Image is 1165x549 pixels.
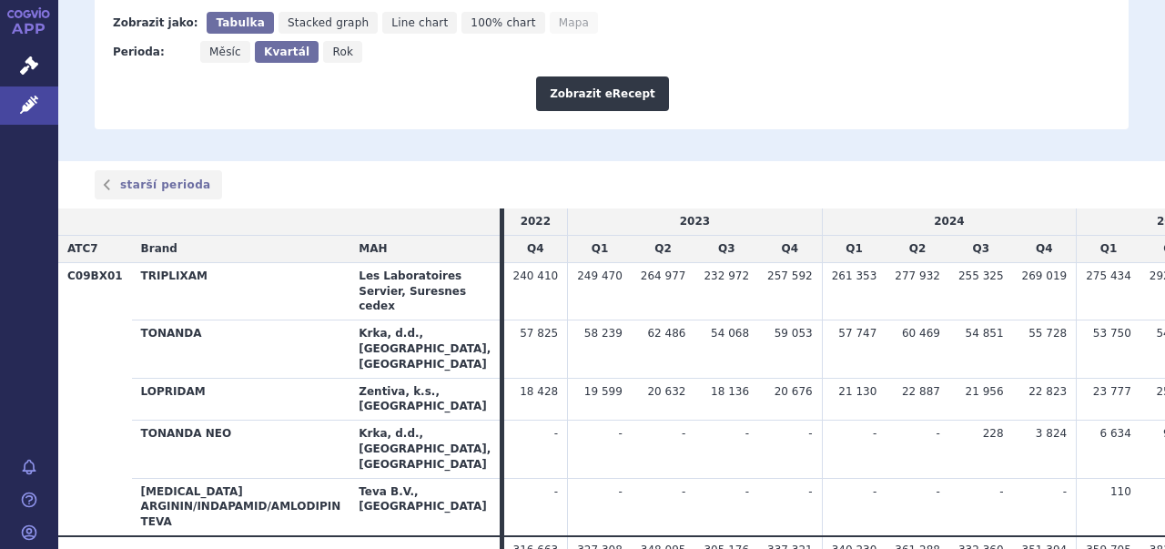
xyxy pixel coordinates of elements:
td: Q1 [822,236,886,263]
span: 62 486 [647,327,685,340]
td: Q4 [504,236,568,263]
span: 6 634 [1099,427,1130,440]
span: - [554,427,558,440]
span: - [682,485,685,498]
th: Les Laboratoires Servier, Suresnes cedex [349,262,500,320]
span: - [618,485,622,498]
span: 18 136 [711,385,749,398]
span: 232 972 [704,269,749,282]
th: TONANDA NEO [132,421,350,478]
span: 59 053 [775,327,813,340]
span: Rok [332,46,353,58]
span: Kvartál [264,46,309,58]
span: 249 470 [577,269,623,282]
span: - [937,485,940,498]
span: 21 956 [966,385,1004,398]
span: 58 239 [584,327,623,340]
th: Krka, d.d., [GEOGRAPHIC_DATA], [GEOGRAPHIC_DATA] [349,421,500,478]
span: - [808,485,812,498]
th: LOPRIDAM [132,378,350,421]
span: - [873,485,876,498]
span: - [999,485,1003,498]
th: Krka, d.d., [GEOGRAPHIC_DATA], [GEOGRAPHIC_DATA] [349,320,500,378]
div: Zobrazit jako: [113,12,198,34]
td: 2024 [822,208,1077,235]
th: TONANDA [132,320,350,378]
span: 110 [1110,485,1131,498]
span: 264 977 [641,269,686,282]
span: 257 592 [767,269,813,282]
span: 55 728 [1028,327,1067,340]
a: starší perioda [95,170,222,199]
span: 57 747 [838,327,876,340]
td: Q1 [568,236,632,263]
td: Q4 [758,236,822,263]
td: Q4 [1013,236,1077,263]
span: - [808,427,812,440]
span: 21 130 [838,385,876,398]
span: 228 [983,427,1004,440]
span: 277 932 [895,269,940,282]
span: 57 825 [520,327,558,340]
td: Q3 [949,236,1013,263]
span: - [745,427,749,440]
th: [MEDICAL_DATA] ARGININ/INDAPAMID/AMLODIPIN TEVA [132,478,350,536]
span: 22 823 [1028,385,1067,398]
span: Stacked graph [288,16,369,29]
td: 2023 [568,208,823,235]
span: - [618,427,622,440]
span: - [682,427,685,440]
span: Měsíc [209,46,241,58]
span: 18 428 [520,385,558,398]
th: TRIPLIXAM [132,262,350,320]
td: Q1 [1077,236,1140,263]
button: Zobrazit eRecept [536,76,669,111]
span: - [554,485,558,498]
span: 20 676 [775,385,813,398]
span: Brand [141,242,177,255]
span: 54 068 [711,327,749,340]
span: Tabulka [216,16,264,29]
th: Teva B.V., [GEOGRAPHIC_DATA] [349,478,500,536]
span: 60 469 [902,327,940,340]
span: 54 851 [966,327,1004,340]
div: Perioda: [113,41,191,63]
span: ATC7 [67,242,98,255]
span: 3 824 [1036,427,1067,440]
span: - [873,427,876,440]
span: Mapa [559,16,589,29]
td: Q2 [886,236,949,263]
span: - [937,427,940,440]
span: 100% chart [471,16,535,29]
th: Zentiva, k.s., [GEOGRAPHIC_DATA] [349,378,500,421]
span: 53 750 [1093,327,1131,340]
span: 23 777 [1093,385,1131,398]
span: 275 434 [1086,269,1131,282]
span: 261 353 [832,269,877,282]
td: 2022 [504,208,568,235]
span: MAH [359,242,387,255]
td: Q2 [632,236,695,263]
span: 255 325 [958,269,1004,282]
span: 19 599 [584,385,623,398]
td: Q3 [694,236,758,263]
span: 269 019 [1022,269,1068,282]
th: C09BX01 [58,262,132,536]
span: 20 632 [647,385,685,398]
span: 240 410 [513,269,559,282]
span: Line chart [391,16,448,29]
span: - [745,485,749,498]
span: 22 887 [902,385,940,398]
span: - [1063,485,1067,498]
